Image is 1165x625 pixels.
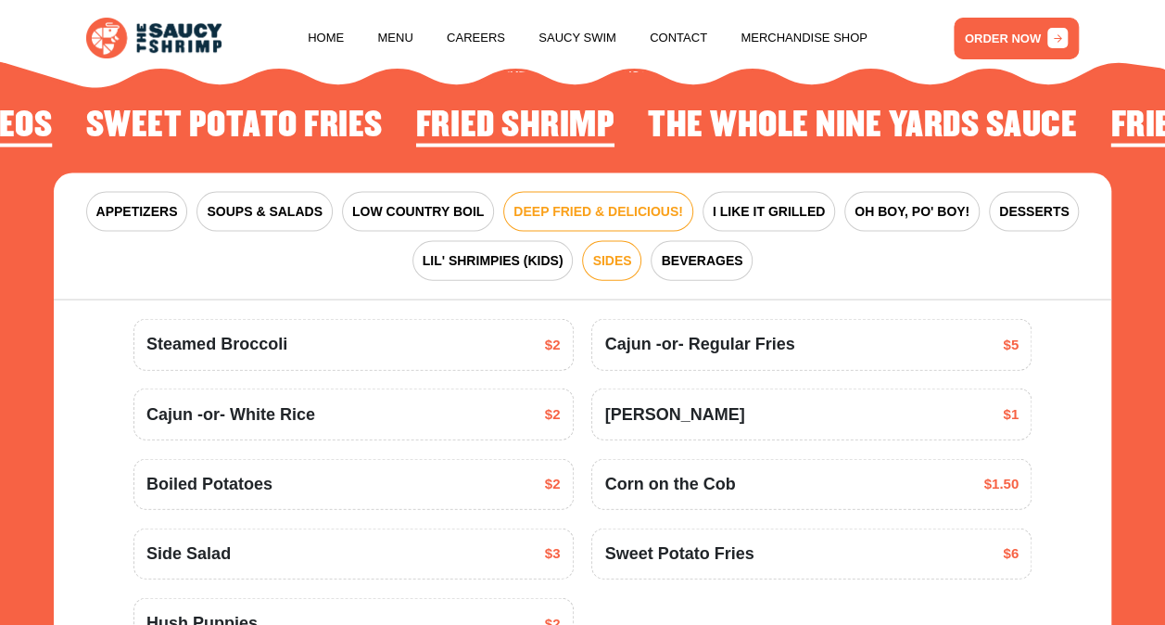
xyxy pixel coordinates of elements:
button: SOUPS & SALADS [196,192,332,232]
span: $5 [1003,335,1019,356]
span: Steamed Broccoli [146,332,287,357]
span: [PERSON_NAME] [605,402,745,427]
button: SIDES [582,241,641,281]
span: Side Salad [146,542,231,567]
a: Merchandise Shop [741,3,867,73]
li: 2 of 4 [648,107,1077,149]
h2: Sweet Potato Fries [86,107,383,145]
span: Cajun -or- Regular Fries [605,332,795,357]
span: Sweet Potato Fries [605,542,754,567]
span: Corn on the Cob [605,472,736,497]
span: LIL' SHRIMPIES (KIDS) [423,251,564,271]
button: I LIKE IT GRILLED [703,192,835,232]
span: $6 [1003,543,1019,565]
button: DEEP FRIED & DELICIOUS! [503,192,693,232]
span: DESSERTS [999,202,1069,222]
li: 4 of 4 [86,107,383,149]
span: OH BOY, PO' BOY! [855,202,969,222]
button: OH BOY, PO' BOY! [844,192,980,232]
a: Saucy Swim [538,3,616,73]
button: APPETIZERS [86,192,188,232]
span: SOUPS & SALADS [207,202,322,222]
li: 1 of 4 [416,107,614,149]
img: logo [86,18,221,58]
a: Careers [447,3,505,73]
button: DESSERTS [989,192,1079,232]
a: Home [308,3,344,73]
span: Boiled Potatoes [146,472,272,497]
button: LOW COUNTRY BOIL [342,192,494,232]
a: ORDER NOW [954,18,1078,59]
span: DEEP FRIED & DELICIOUS! [513,202,683,222]
a: Contact [650,3,707,73]
span: Cajun -or- White Rice [146,402,315,427]
span: $2 [545,404,561,426]
span: I LIKE IT GRILLED [713,202,825,222]
button: LIL' SHRIMPIES (KIDS) [412,241,574,281]
span: APPETIZERS [96,202,178,222]
span: $2 [545,335,561,356]
h2: Fried Shrimp [416,107,614,145]
span: $1.50 [983,474,1019,495]
span: $2 [545,474,561,495]
h2: The Whole Nine Yards Sauce [648,107,1077,145]
span: $1 [1003,404,1019,426]
span: BEVERAGES [661,251,742,271]
span: SIDES [592,251,631,271]
button: BEVERAGES [651,241,753,281]
span: $3 [545,543,561,565]
a: Menu [377,3,412,73]
span: LOW COUNTRY BOIL [352,202,484,222]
